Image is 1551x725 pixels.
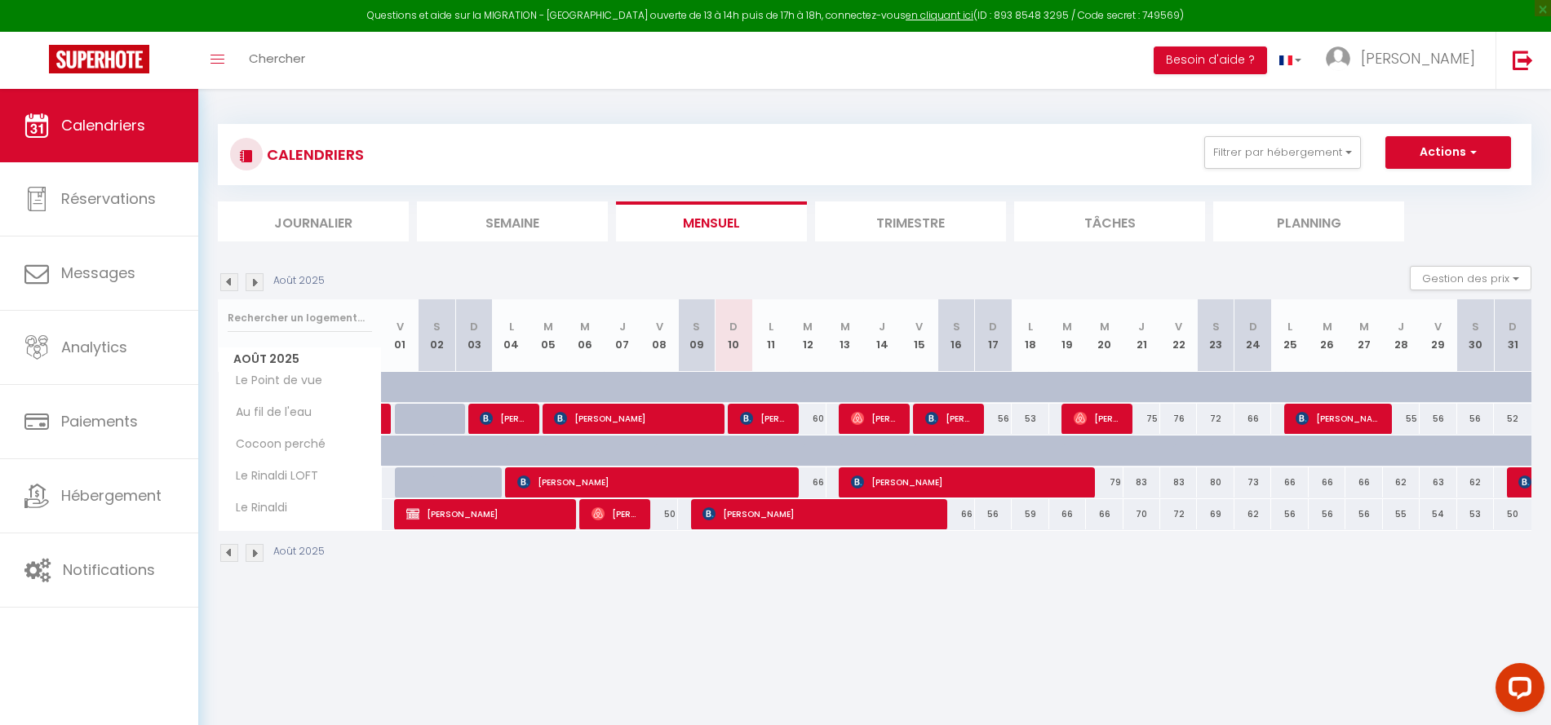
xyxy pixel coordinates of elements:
abbr: D [989,319,997,334]
th: 07 [604,299,640,372]
abbr: M [1323,319,1332,334]
th: 30 [1457,299,1494,372]
abbr: V [915,319,923,334]
abbr: J [619,319,626,334]
input: Rechercher un logement... [228,303,372,333]
span: [PERSON_NAME] [851,466,1083,497]
span: Août 2025 [219,347,381,371]
div: 75 [1123,404,1160,434]
th: 26 [1309,299,1345,372]
th: 08 [641,299,678,372]
span: [PERSON_NAME] [480,403,529,434]
div: 56 [1309,499,1345,529]
div: 60 [789,404,826,434]
li: Journalier [218,201,409,241]
abbr: J [879,319,885,334]
div: 50 [641,499,678,529]
button: Besoin d'aide ? [1154,46,1267,74]
span: [PERSON_NAME] [1361,48,1475,69]
span: [PERSON_NAME] [851,403,900,434]
img: Super Booking [49,45,149,73]
button: Filtrer par hébergement [1204,136,1361,169]
div: 59 [1012,499,1048,529]
div: 66 [1271,467,1308,497]
div: 56 [975,404,1012,434]
abbr: J [1138,319,1145,334]
span: Le Rinaldi LOFT [221,467,322,485]
abbr: M [1100,319,1110,334]
th: 13 [826,299,863,372]
abbr: M [1062,319,1072,334]
span: [PERSON_NAME] [517,466,787,497]
th: 25 [1271,299,1308,372]
th: 28 [1383,299,1420,372]
th: 09 [678,299,715,372]
span: [PERSON_NAME] [1296,403,1381,434]
span: [PERSON_NAME] [702,498,935,529]
abbr: M [840,319,850,334]
abbr: M [1359,319,1369,334]
div: 69 [1197,499,1234,529]
abbr: M [543,319,553,334]
abbr: V [397,319,404,334]
abbr: M [580,319,590,334]
th: 27 [1345,299,1382,372]
span: Le Point de vue [221,372,326,390]
th: 03 [455,299,492,372]
div: 80 [1197,467,1234,497]
div: 62 [1457,467,1494,497]
div: 54 [1420,499,1456,529]
div: 66 [1309,467,1345,497]
span: [PERSON_NAME] [592,498,640,529]
span: Au fil de l'eau [221,404,316,422]
p: Août 2025 [273,544,325,559]
span: [PERSON_NAME] [406,498,565,529]
abbr: L [1028,319,1033,334]
div: 62 [1383,467,1420,497]
th: 06 [567,299,604,372]
span: Paiements [61,411,138,431]
button: Gestion des prix [1410,266,1531,290]
li: Semaine [417,201,608,241]
span: Chercher [249,50,305,67]
th: 19 [1049,299,1086,372]
abbr: S [1472,319,1479,334]
li: Planning [1213,201,1404,241]
div: 50 [1494,499,1531,529]
div: 56 [1457,404,1494,434]
a: ... [PERSON_NAME] [1314,32,1496,89]
abbr: V [1175,319,1182,334]
th: 05 [530,299,566,372]
p: Août 2025 [273,273,325,289]
th: 18 [1012,299,1048,372]
button: Actions [1385,136,1511,169]
abbr: M [803,319,813,334]
div: 70 [1123,499,1160,529]
abbr: S [953,319,960,334]
a: en cliquant ici [906,8,973,22]
th: 10 [716,299,752,372]
span: [PERSON_NAME] [740,403,789,434]
li: Mensuel [616,201,807,241]
span: Hébergement [61,485,162,506]
div: 66 [1345,467,1382,497]
img: ... [1326,46,1350,71]
span: [PERSON_NAME] [554,403,713,434]
abbr: D [729,319,738,334]
iframe: LiveChat chat widget [1482,656,1551,725]
div: 66 [1234,404,1271,434]
abbr: V [1434,319,1442,334]
th: 04 [493,299,530,372]
th: 11 [752,299,789,372]
div: 76 [1160,404,1197,434]
div: 83 [1123,467,1160,497]
th: 17 [975,299,1012,372]
abbr: D [1509,319,1517,334]
div: 55 [1383,499,1420,529]
th: 16 [937,299,974,372]
abbr: S [693,319,700,334]
th: 02 [419,299,455,372]
span: Messages [61,263,135,283]
th: 01 [382,299,419,372]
